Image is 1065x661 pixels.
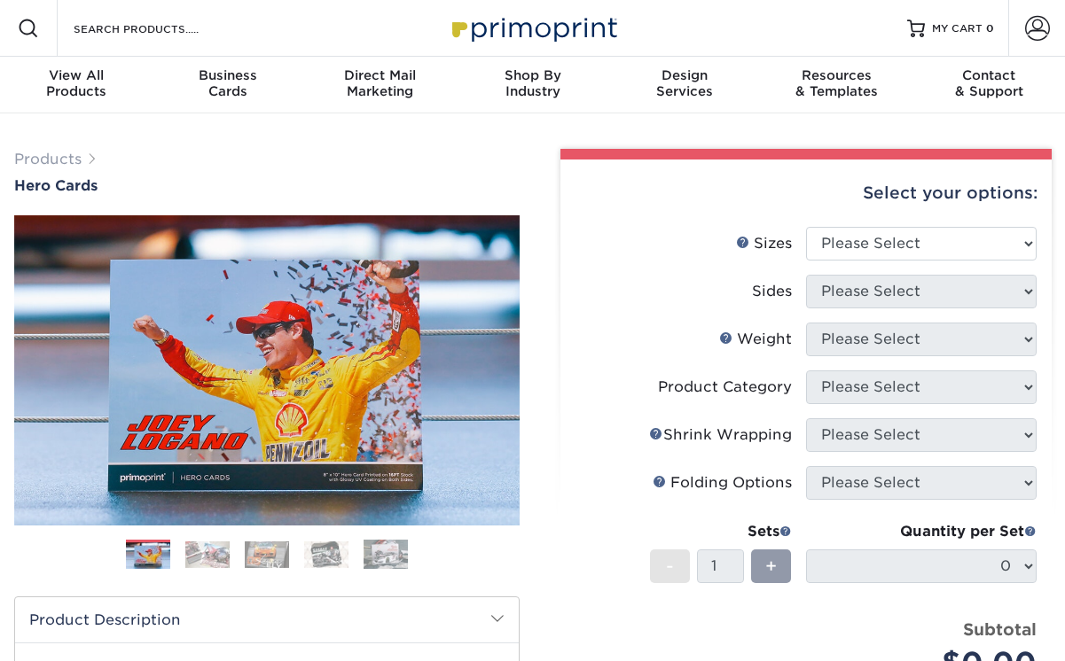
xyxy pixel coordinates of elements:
span: 0 [986,22,994,35]
img: Hero Cards 05 [364,540,408,570]
div: & Support [912,67,1065,99]
a: Resources& Templates [761,57,913,113]
img: Hero Cards 03 [245,541,289,568]
span: Shop By [457,67,609,83]
img: Hero Cards 02 [185,541,230,568]
a: BusinessCards [153,57,305,113]
a: Hero Cards [14,177,520,194]
div: Select your options: [575,159,1038,227]
h2: Product Description [15,597,519,642]
span: Contact [912,67,1065,83]
div: Product Category [658,377,792,398]
span: Design [608,67,761,83]
div: Weight [719,329,792,350]
div: Sides [752,281,792,302]
strong: Subtotal [963,619,1037,639]
a: Direct MailMarketing [304,57,457,113]
img: Hero Cards 01 [126,542,170,570]
div: Quantity per Set [806,521,1037,542]
span: Business [153,67,305,83]
a: Products [14,151,82,167]
span: + [765,553,777,579]
span: Direct Mail [304,67,457,83]
div: Marketing [304,67,457,99]
span: - [666,553,674,579]
a: Contact& Support [912,57,1065,113]
div: Sizes [736,233,792,254]
div: Cards [153,67,305,99]
div: Services [608,67,761,99]
div: & Templates [761,67,913,99]
a: DesignServices [608,57,761,113]
div: Shrink Wrapping [649,424,792,446]
a: Shop ByIndustry [457,57,609,113]
span: MY CART [932,21,983,36]
img: Hero Cards 01 [14,212,520,529]
div: Industry [457,67,609,99]
img: Primoprint [444,9,622,47]
span: Resources [761,67,913,83]
input: SEARCH PRODUCTS..... [72,18,245,39]
div: Sets [650,521,792,542]
img: Hero Cards 04 [304,541,348,568]
div: Folding Options [653,472,792,494]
